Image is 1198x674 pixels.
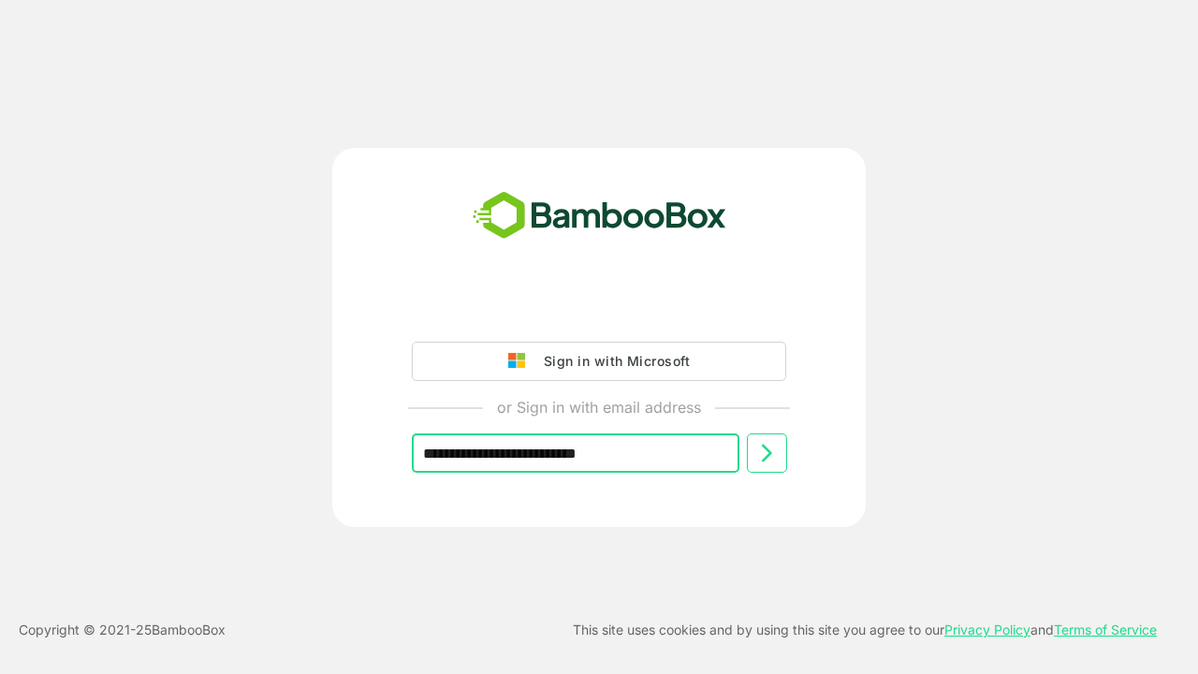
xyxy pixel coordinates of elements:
[944,622,1030,637] a: Privacy Policy
[19,619,226,641] p: Copyright © 2021- 25 BambooBox
[462,185,737,247] img: bamboobox
[402,289,796,330] iframe: Sign in with Google Button
[497,396,701,418] p: or Sign in with email address
[534,349,690,374] div: Sign in with Microsoft
[573,619,1157,641] p: This site uses cookies and by using this site you agree to our and
[1054,622,1157,637] a: Terms of Service
[412,342,786,381] button: Sign in with Microsoft
[508,353,534,370] img: google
